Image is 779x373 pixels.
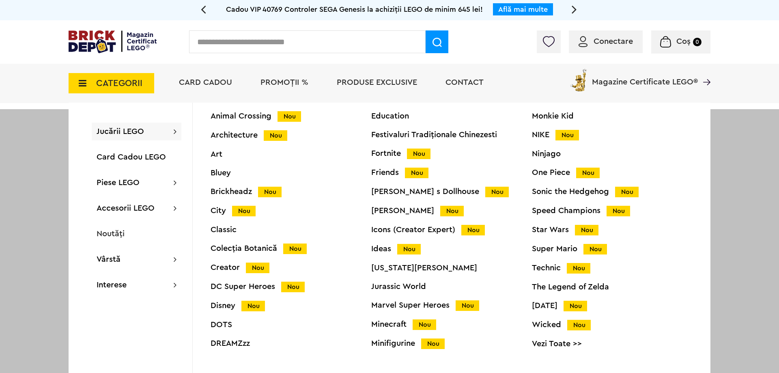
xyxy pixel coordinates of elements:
a: Magazine Certificate LEGO® [698,67,710,75]
a: PROMOȚII % [260,78,308,86]
span: Cadou VIP 40769 Controler SEGA Genesis la achiziții LEGO de minim 645 lei! [226,6,483,13]
small: 0 [693,38,702,46]
a: Contact [445,78,484,86]
span: Conectare [594,37,633,45]
a: Află mai multe [498,6,548,13]
span: CATEGORII [96,79,142,88]
span: Coș [676,37,691,45]
a: Card Cadou [179,78,232,86]
a: Produse exclusive [337,78,417,86]
span: Magazine Certificate LEGO® [592,67,698,86]
a: Conectare [579,37,633,45]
